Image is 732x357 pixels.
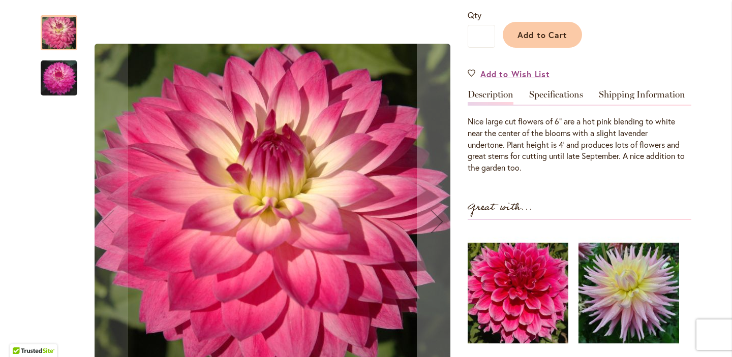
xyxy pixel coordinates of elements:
[480,68,550,80] span: Add to Wish List
[41,5,87,50] div: MISS DELILAH
[41,60,77,96] img: MISS DELILAH
[578,230,679,356] img: CLEARVIEW JONAS
[529,90,583,105] a: Specifications
[599,90,685,105] a: Shipping Information
[41,50,77,95] div: MISS DELILAH
[468,116,691,174] div: Nice large cut flowers of 6" are a hot pink blending to white near the center of the blooms with ...
[468,230,568,356] img: EMORY PAUL
[468,90,691,174] div: Detailed Product Info
[468,90,513,105] a: Description
[503,22,582,48] button: Add to Cart
[468,68,550,80] a: Add to Wish List
[517,29,568,40] span: Add to Cart
[8,321,36,349] iframe: Launch Accessibility Center
[468,10,481,20] span: Qty
[468,199,533,216] strong: Great with...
